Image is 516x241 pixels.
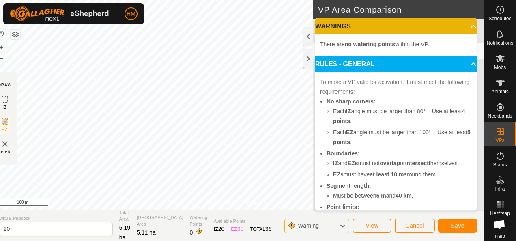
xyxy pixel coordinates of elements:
[333,191,472,200] li: Must be between and .
[380,160,400,166] b: overlap
[11,30,20,39] button: Map Layers
[237,226,244,232] span: 30
[119,224,130,241] span: 5.19 ha
[395,219,435,233] button: Cancel
[2,104,7,110] span: IZ
[405,160,428,166] b: intersect
[488,213,510,235] a: Open chat
[313,43,484,60] td: No Virtual Paddocks yet, now.
[214,225,224,233] div: IZ
[214,218,271,225] span: Available Points
[231,225,243,233] div: EZ
[333,160,338,166] b: IZ
[370,171,404,178] b: at least 10 m
[490,211,510,216] span: Heatmap
[488,16,511,21] span: Schedules
[327,204,359,210] b: Point limits:
[451,222,464,229] span: Save
[333,127,472,147] li: Each angle must be larger than 100° – Use at least .
[346,108,351,114] b: IZ
[346,129,353,136] b: EZ
[333,170,472,179] li: must have around them.
[246,200,270,207] a: Contact Us
[396,192,412,199] b: 40 km
[137,229,156,236] span: 5.11 ha
[495,234,505,239] span: Help
[10,6,111,21] img: Gallagher Logo
[333,129,471,145] b: 5 points
[488,114,512,118] span: Neckbands
[127,10,135,18] span: HM
[495,138,504,143] span: VPs
[206,200,236,207] a: Privacy Policy
[333,171,344,178] b: EZs
[2,127,8,133] span: EZ
[438,219,477,233] button: Save
[318,5,484,15] h2: VP Area Comparison
[265,226,272,232] span: 36
[190,214,208,228] span: Watering Points
[353,219,391,233] button: View
[487,41,513,45] span: Notifications
[218,226,225,232] span: 20
[190,229,193,236] span: 0
[327,150,360,157] b: Boundaries:
[495,187,505,192] span: Infra
[493,162,507,167] span: Status
[327,98,376,105] b: No sharp corners:
[315,34,477,56] p-accordion-content: WARNINGS
[250,225,271,233] div: TOTAL
[315,56,477,72] p-accordion-header: RULES - GENERAL
[333,158,472,168] li: and must not or themselves.
[320,79,470,95] span: To make a VP valid for activation, it must meet the following requirements:
[137,214,183,228] span: [GEOGRAPHIC_DATA] Area
[315,61,375,67] span: RULES - GENERAL
[333,106,472,126] li: Each angle must be larger than 80° – Use at least .
[327,183,371,189] b: Segment length:
[298,222,319,229] span: Warning
[119,209,130,223] span: Total Area
[491,89,509,94] span: Animals
[320,41,429,47] span: There are within the VP.
[494,65,506,70] span: Mobs
[365,222,378,229] span: View
[376,192,386,199] b: 5 m
[333,108,465,124] b: 4 points
[405,222,424,229] span: Cancel
[348,160,358,166] b: EZs
[315,23,351,30] span: WARNINGS
[315,18,477,34] p-accordion-header: WARNINGS
[345,41,395,47] b: no watering points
